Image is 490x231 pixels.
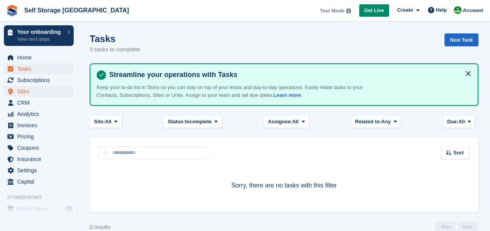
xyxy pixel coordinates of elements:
[17,131,64,142] span: Pricing
[4,120,74,131] a: menu
[4,52,74,63] a: menu
[17,165,64,176] span: Settings
[355,118,381,126] span: Related to:
[17,86,64,97] span: Sites
[443,115,475,128] button: Due: All
[4,154,74,164] a: menu
[21,4,132,17] a: Self Storage [GEOGRAPHIC_DATA]
[268,118,292,126] span: Assignee:
[346,9,351,13] img: icon-info-grey-7440780725fd019a000dd9b08b2336e03edf1995a4989e88bcd33f0948082b44.svg
[17,52,64,63] span: Home
[106,70,471,79] h4: Streamline your operations with Tasks
[447,118,458,126] span: Due:
[4,86,74,97] a: menu
[90,33,140,44] h1: Tasks
[6,5,18,16] img: stora-icon-8386f47178a22dfd0bd8f6a31ec36ba5ce8667c1dd55bd0f319d3a0aa187defe.svg
[17,154,64,164] span: Insurance
[4,203,74,214] a: menu
[17,176,64,187] span: Capital
[17,120,64,131] span: Invoices
[292,118,299,126] span: All
[17,108,64,119] span: Analytics
[453,149,463,157] span: Sort
[4,165,74,176] a: menu
[4,25,74,46] a: Your onboarding View next steps
[17,75,64,86] span: Subscriptions
[4,75,74,86] a: menu
[458,118,465,126] span: All
[4,131,74,142] a: menu
[364,7,384,14] span: Get Live
[7,194,78,201] span: Storefront
[397,6,413,14] span: Create
[17,63,64,74] span: Tasks
[17,36,64,43] p: View next steps
[4,108,74,119] a: menu
[168,118,185,126] span: Status:
[320,7,344,15] span: Test Mode
[264,115,309,128] button: Assignee: All
[463,7,483,14] span: Account
[17,142,64,153] span: Coupons
[185,118,212,126] span: Incomplete
[454,6,462,14] img: Mackenzie Wells
[273,92,301,98] a: Learn more
[163,115,222,128] button: Status: Incomplete
[4,63,74,74] a: menu
[351,115,401,128] button: Related to: Any
[17,97,64,108] span: CRM
[436,6,447,14] span: Help
[4,97,74,108] a: menu
[17,203,64,214] span: Online Store
[4,176,74,187] a: menu
[444,33,478,46] a: New Task
[97,84,370,99] p: Keep your to-do list in Stora so you can stay on top of your leads and day-to-day operations. Eas...
[381,118,391,126] span: Any
[64,204,74,213] a: Preview store
[90,45,140,54] p: 0 tasks to complete
[105,118,111,126] span: All
[94,118,105,126] span: Site:
[99,181,469,190] p: Sorry, there are no tasks with this filter
[90,115,122,128] button: Site: All
[17,29,64,35] p: Your onboarding
[4,142,74,153] a: menu
[359,4,389,17] a: Get Live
